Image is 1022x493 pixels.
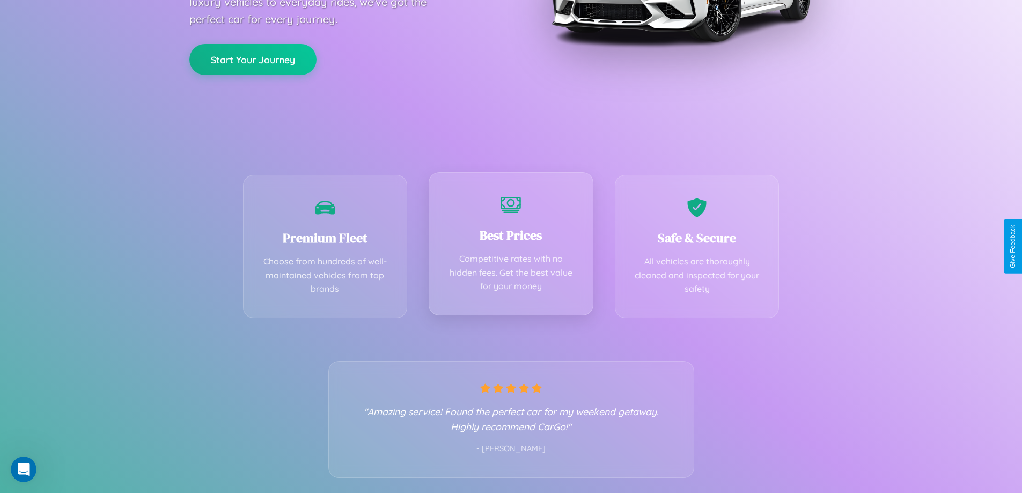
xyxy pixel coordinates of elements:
p: - [PERSON_NAME] [350,442,672,456]
p: All vehicles are thoroughly cleaned and inspected for your safety [631,255,763,296]
div: Give Feedback [1009,225,1017,268]
iframe: Intercom live chat [11,457,36,482]
h3: Safe & Secure [631,229,763,247]
p: "Amazing service! Found the perfect car for my weekend getaway. Highly recommend CarGo!" [350,404,672,434]
p: Choose from hundreds of well-maintained vehicles from top brands [260,255,391,296]
h3: Premium Fleet [260,229,391,247]
p: Competitive rates with no hidden fees. Get the best value for your money [445,252,577,293]
button: Start Your Journey [189,44,317,75]
h3: Best Prices [445,226,577,244]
